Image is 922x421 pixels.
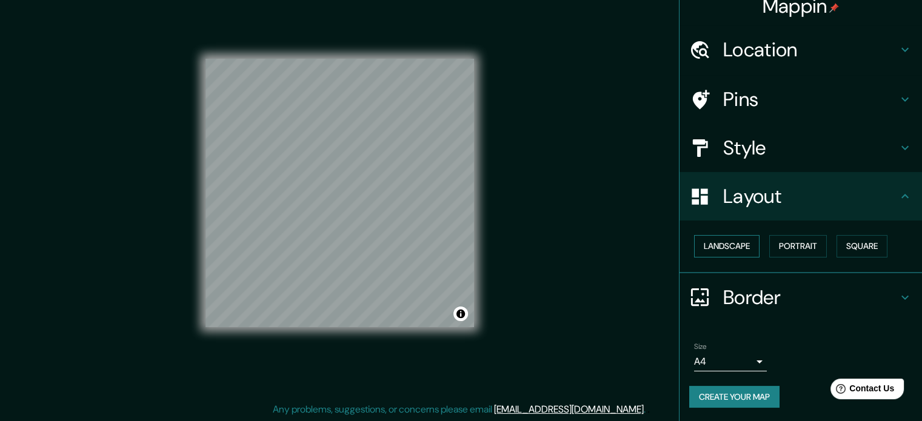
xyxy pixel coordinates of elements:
label: Size [694,341,707,351]
h4: Layout [723,184,898,208]
div: Location [680,25,922,74]
button: Create your map [689,386,780,408]
h4: Location [723,38,898,62]
h4: Border [723,285,898,310]
img: pin-icon.png [829,3,839,13]
button: Square [837,235,887,257]
div: . [647,402,650,417]
button: Toggle attribution [453,307,468,321]
div: Pins [680,75,922,124]
iframe: Help widget launcher [814,374,909,408]
a: [EMAIL_ADDRESS][DOMAIN_NAME] [494,403,644,416]
div: . [646,402,647,417]
div: Style [680,124,922,172]
div: A4 [694,352,767,371]
h4: Style [723,136,898,160]
canvas: Map [205,59,474,327]
p: Any problems, suggestions, or concerns please email . [273,402,646,417]
button: Portrait [769,235,827,257]
h4: Pins [723,87,898,111]
button: Landscape [694,235,760,257]
div: Layout [680,172,922,220]
div: Border [680,273,922,322]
